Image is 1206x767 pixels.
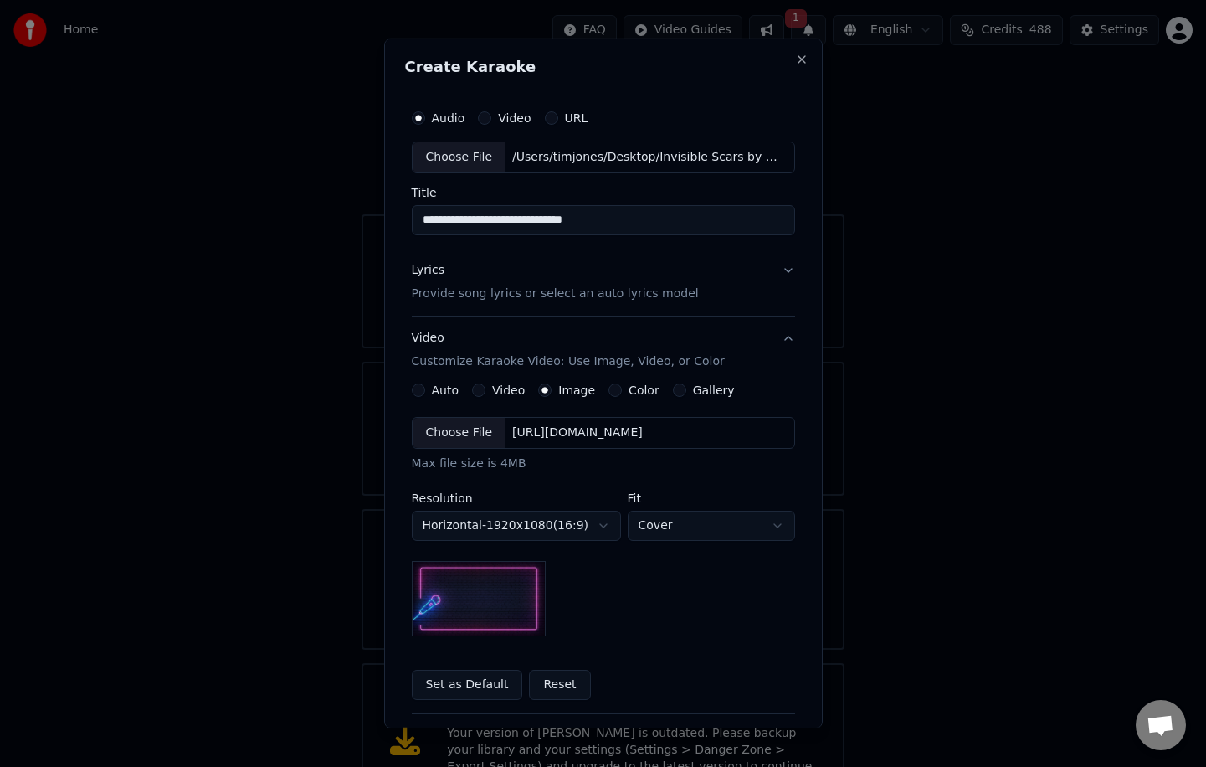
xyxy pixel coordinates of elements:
[412,383,795,713] div: VideoCustomize Karaoke Video: Use Image, Video, or Color
[432,384,459,396] label: Auto
[505,425,649,441] div: [URL][DOMAIN_NAME]
[628,492,795,504] label: Fit
[412,262,444,279] div: Lyrics
[412,330,725,370] div: Video
[432,112,465,124] label: Audio
[565,112,588,124] label: URL
[412,492,621,504] label: Resolution
[412,456,795,472] div: Max file size is 4MB
[413,142,506,172] div: Choose File
[492,384,525,396] label: Video
[412,249,795,316] button: LyricsProvide song lyrics or select an auto lyrics model
[413,418,506,448] div: Choose File
[412,317,795,383] button: VideoCustomize Karaoke Video: Use Image, Video, or Color
[558,384,595,396] label: Image
[498,112,531,124] label: Video
[412,353,725,370] p: Customize Karaoke Video: Use Image, Video, or Color
[405,59,802,75] h2: Create Karaoke
[412,286,699,302] p: Provide song lyrics or select an auto lyrics model
[693,384,735,396] label: Gallery
[412,187,795,198] label: Title
[629,384,659,396] label: Color
[412,714,795,758] button: Advanced
[505,149,790,166] div: /Users/timjones/Desktop/Invisible Scars by Wh1skeySwagger.mp3
[529,670,590,700] button: Reset
[412,670,523,700] button: Set as Default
